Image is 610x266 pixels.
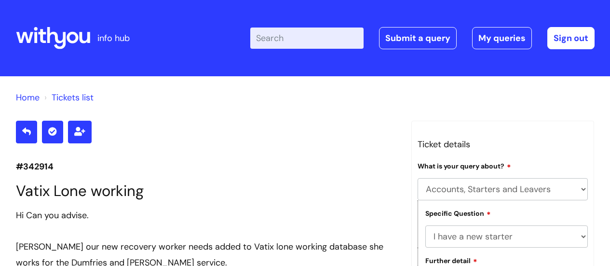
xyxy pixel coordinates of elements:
li: Solution home [16,90,40,105]
div: Hi Can you advise. [16,208,397,223]
label: What is your query about? [418,161,511,170]
h1: Vatix Lone working [16,182,397,200]
a: My queries [472,27,532,49]
p: #342914 [16,159,397,174]
label: Specific Question [425,208,491,218]
div: | - [250,27,595,49]
input: Search [250,28,364,49]
li: Tickets list [42,90,94,105]
a: Tickets list [52,92,94,103]
h3: Ticket details [418,137,588,152]
a: Submit a query [379,27,457,49]
a: Sign out [547,27,595,49]
a: Home [16,92,40,103]
label: Further detail [425,255,477,265]
p: info hub [97,30,130,46]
